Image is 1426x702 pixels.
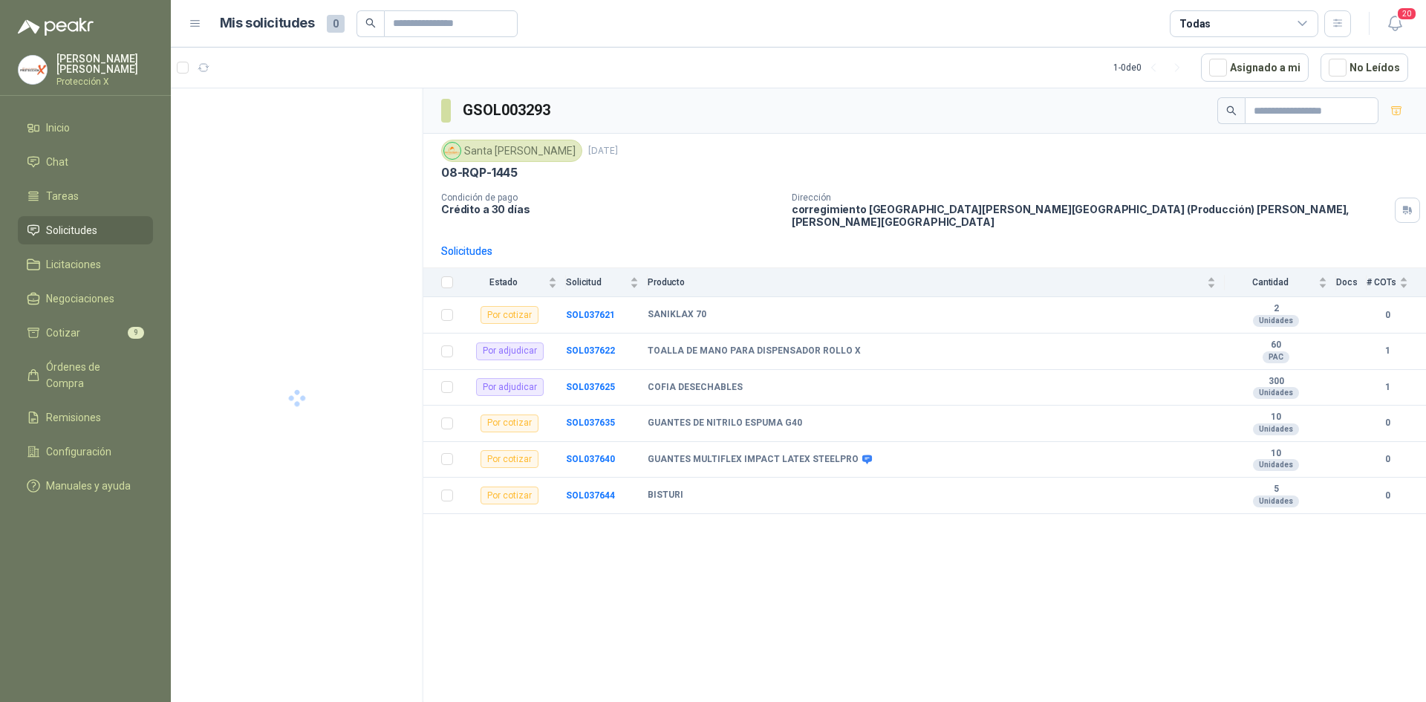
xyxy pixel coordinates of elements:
[1225,484,1327,495] b: 5
[648,490,683,501] b: BISTURI
[1225,376,1327,388] b: 300
[463,99,553,122] h3: GSOL003293
[1367,416,1408,430] b: 0
[481,415,538,432] div: Por cotizar
[441,243,492,259] div: Solicitudes
[441,192,780,203] p: Condición de pago
[481,450,538,468] div: Por cotizar
[327,15,345,33] span: 0
[1226,105,1237,116] span: search
[566,310,615,320] a: SOL037621
[56,77,153,86] p: Protección X
[46,290,114,307] span: Negociaciones
[18,250,153,279] a: Licitaciones
[566,490,615,501] a: SOL037644
[1253,387,1299,399] div: Unidades
[46,188,79,204] span: Tareas
[18,18,94,36] img: Logo peakr
[1263,351,1289,363] div: PAC
[1367,308,1408,322] b: 0
[566,277,627,287] span: Solicitud
[18,403,153,432] a: Remisiones
[648,417,802,429] b: GUANTES DE NITRILO ESPUMA G40
[476,378,544,396] div: Por adjudicar
[220,13,315,34] h1: Mis solicitudes
[18,148,153,176] a: Chat
[1321,53,1408,82] button: No Leídos
[46,222,97,238] span: Solicitudes
[1225,277,1315,287] span: Cantidad
[1367,380,1408,394] b: 1
[1367,489,1408,503] b: 0
[1367,277,1396,287] span: # COTs
[1336,268,1367,297] th: Docs
[18,472,153,500] a: Manuales y ayuda
[1225,303,1327,315] b: 2
[481,487,538,504] div: Por cotizar
[46,409,101,426] span: Remisiones
[1225,268,1336,297] th: Cantidad
[56,53,153,74] p: [PERSON_NAME] [PERSON_NAME]
[566,345,615,356] a: SOL037622
[18,353,153,397] a: Órdenes de Compra
[441,140,582,162] div: Santa [PERSON_NAME]
[792,192,1389,203] p: Dirección
[441,203,780,215] p: Crédito a 30 días
[46,359,139,391] span: Órdenes de Compra
[1367,268,1426,297] th: # COTs
[46,325,80,341] span: Cotizar
[18,319,153,347] a: Cotizar9
[1367,344,1408,358] b: 1
[18,216,153,244] a: Solicitudes
[46,154,68,170] span: Chat
[1225,412,1327,423] b: 10
[46,256,101,273] span: Licitaciones
[1201,53,1309,82] button: Asignado a mi
[566,417,615,428] a: SOL037635
[476,342,544,360] div: Por adjudicar
[128,327,144,339] span: 9
[1253,459,1299,471] div: Unidades
[1396,7,1417,21] span: 20
[1253,495,1299,507] div: Unidades
[792,203,1389,228] p: corregimiento [GEOGRAPHIC_DATA][PERSON_NAME][GEOGRAPHIC_DATA] (Producción) [PERSON_NAME] , [PERSO...
[46,120,70,136] span: Inicio
[588,144,618,158] p: [DATE]
[566,454,615,464] a: SOL037640
[1381,10,1408,37] button: 20
[648,309,706,321] b: SANIKLAX 70
[18,114,153,142] a: Inicio
[1179,16,1211,32] div: Todas
[18,182,153,210] a: Tareas
[46,443,111,460] span: Configuración
[648,382,743,394] b: COFIA DESECHABLES
[444,143,460,159] img: Company Logo
[648,268,1225,297] th: Producto
[365,18,376,28] span: search
[1367,452,1408,467] b: 0
[1253,423,1299,435] div: Unidades
[648,454,859,466] b: GUANTES MULTIFLEX IMPACT LATEX STEELPRO
[481,306,538,324] div: Por cotizar
[648,345,861,357] b: TOALLA DE MANO PARA DISPENSADOR ROLLO X
[1225,339,1327,351] b: 60
[1225,448,1327,460] b: 10
[462,268,566,297] th: Estado
[566,382,615,392] a: SOL037625
[1253,315,1299,327] div: Unidades
[441,165,518,181] p: 08-RQP-1445
[18,285,153,313] a: Negociaciones
[46,478,131,494] span: Manuales y ayuda
[566,268,648,297] th: Solicitud
[18,438,153,466] a: Configuración
[462,277,545,287] span: Estado
[1113,56,1189,79] div: 1 - 0 de 0
[648,277,1204,287] span: Producto
[19,56,47,84] img: Company Logo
